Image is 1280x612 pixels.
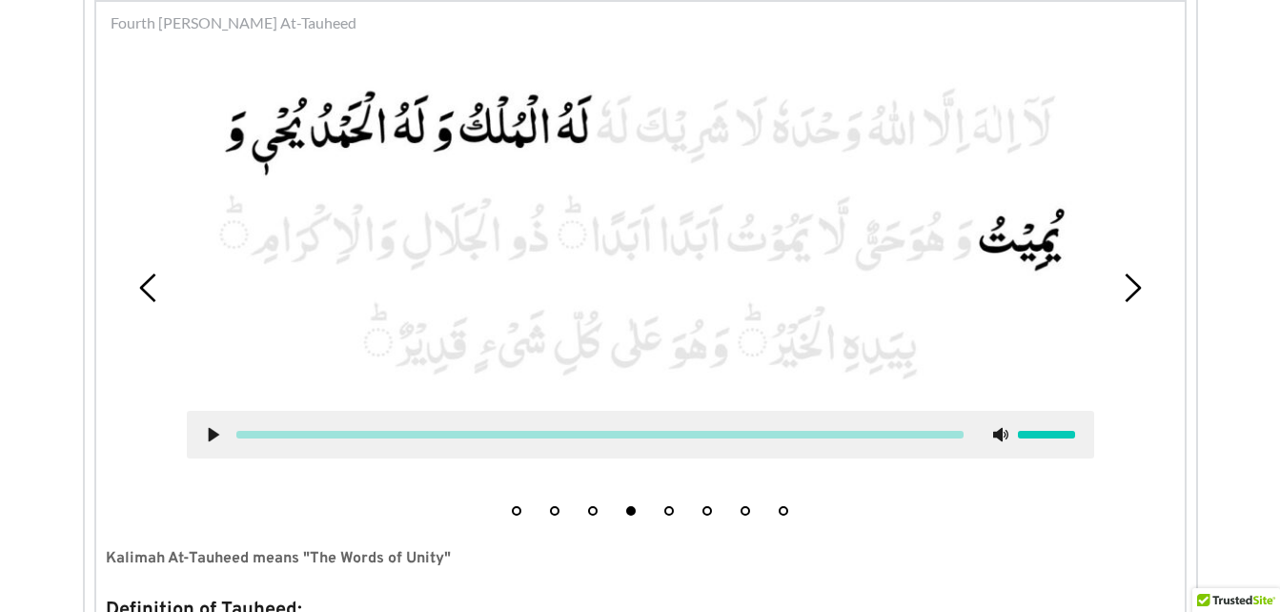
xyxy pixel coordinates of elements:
strong: Kalimah At-Tauheed means "The Words of Unity" [106,549,451,568]
button: 4 of 8 [626,506,636,516]
button: 7 of 8 [741,506,750,516]
button: 2 of 8 [550,506,559,516]
button: 3 of 8 [588,506,598,516]
span: Fourth [PERSON_NAME] At-Tauheed [111,11,356,34]
button: 1 of 8 [512,506,521,516]
button: 6 of 8 [702,506,712,516]
button: 5 of 8 [664,506,674,516]
button: 8 of 8 [779,506,788,516]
